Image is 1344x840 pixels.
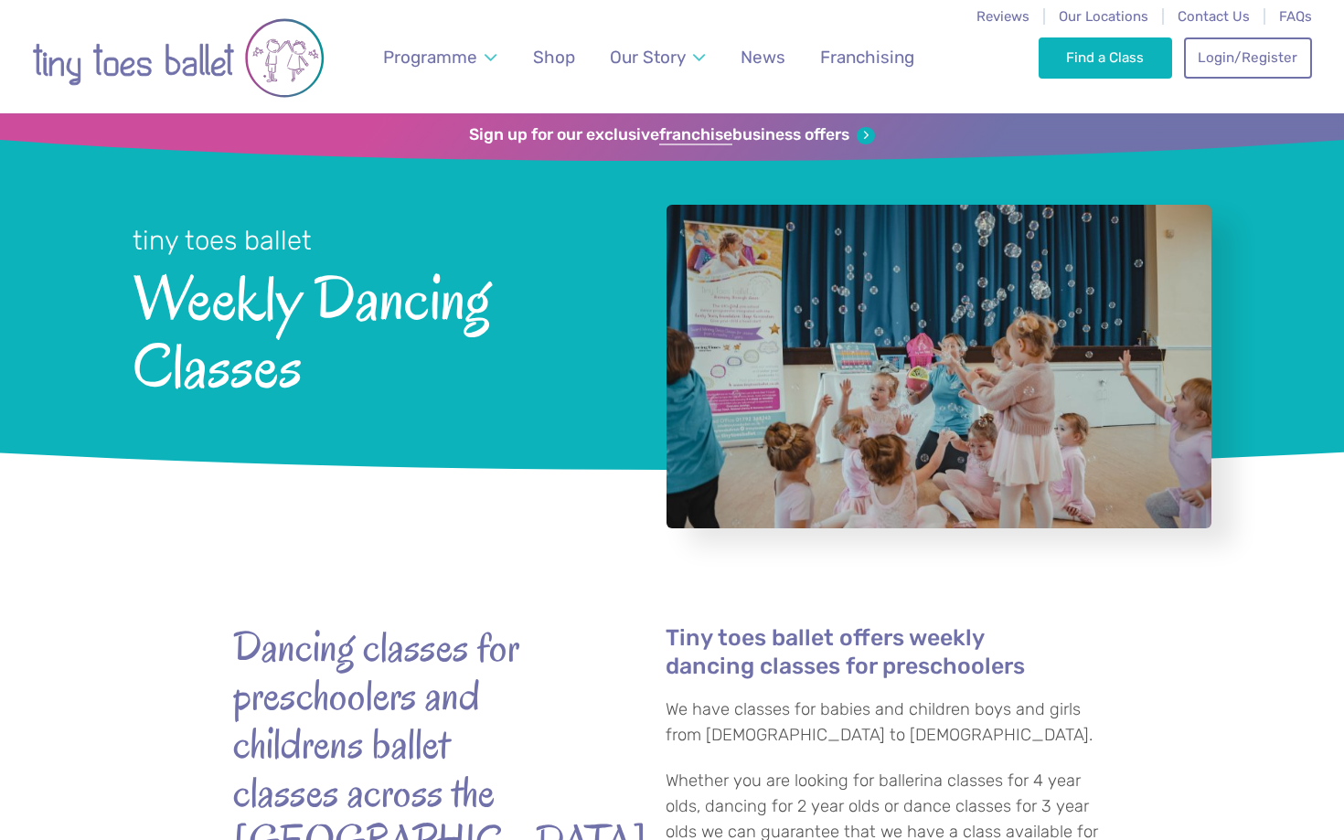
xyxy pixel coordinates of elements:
a: Reviews [976,8,1029,25]
a: FAQs [1279,8,1312,25]
a: Shop [525,36,584,79]
img: tiny toes ballet [32,12,325,104]
span: Programme [383,47,477,68]
a: dancing classes for preschoolers [666,655,1025,680]
a: Contact Us [1178,8,1250,25]
a: News [731,36,794,79]
a: Find a Class [1039,37,1173,78]
a: Login/Register [1184,37,1312,78]
span: Our Story [610,47,686,68]
p: We have classes for babies and children boys and girls from [DEMOGRAPHIC_DATA] to [DEMOGRAPHIC_DA... [666,697,1111,748]
a: Our Story [602,36,714,79]
span: Weekly Dancing Classes [133,259,618,400]
h4: Tiny toes ballet offers weekly [666,623,1111,680]
a: Franchising [812,36,923,79]
span: Franchising [820,47,914,68]
a: Sign up for our exclusivefranchisebusiness offers [469,125,874,145]
small: tiny toes ballet [133,225,312,256]
strong: franchise [659,125,732,145]
span: Shop [533,47,575,68]
span: News [741,47,785,68]
a: Our Locations [1059,8,1148,25]
a: Programme [375,36,506,79]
